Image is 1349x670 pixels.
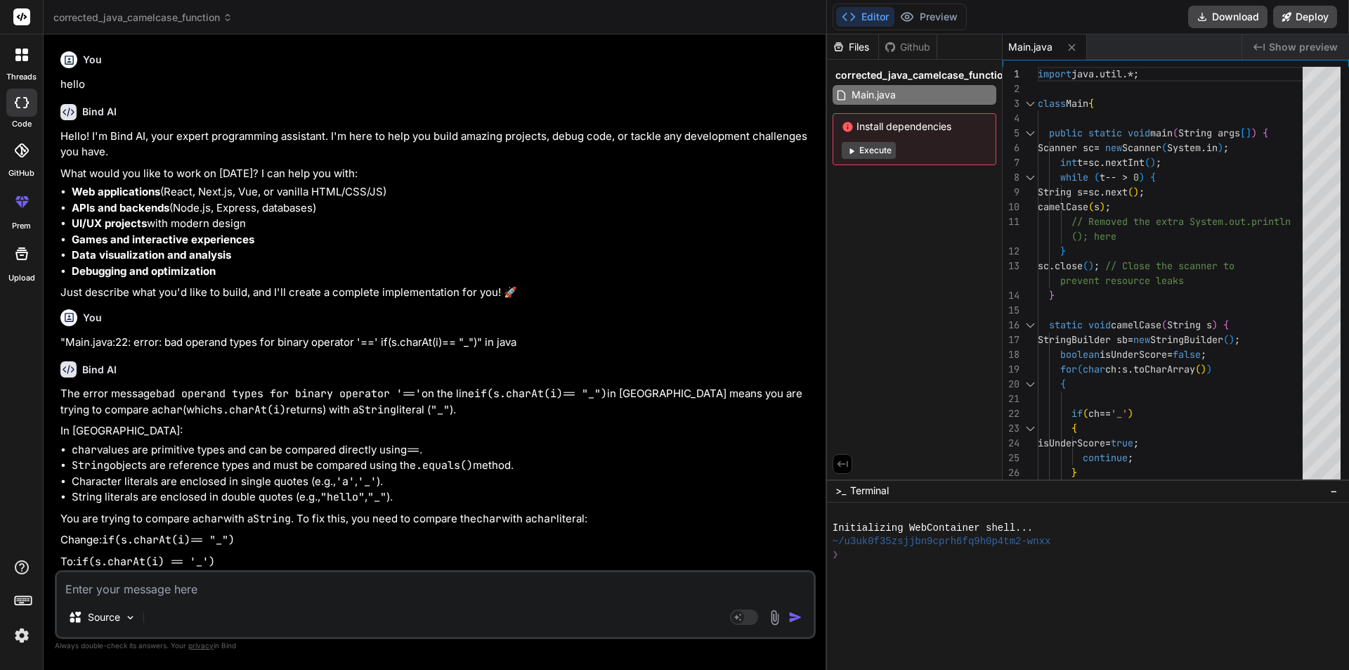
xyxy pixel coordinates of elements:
code: 'a' [336,475,355,489]
span: [ [1240,127,1246,139]
span: ( [1083,407,1088,420]
span: // Removed the extra System.out.println [1071,215,1291,228]
span: t [1077,156,1083,169]
div: 17 [1003,333,1019,347]
span: void [1088,318,1111,331]
span: camelCase [1111,318,1161,331]
code: String [72,458,110,472]
span: isUnderScore [1100,348,1167,361]
code: char [72,443,97,457]
span: ) [1206,363,1212,375]
span: > [1122,171,1128,183]
span: ; [1234,333,1240,346]
span: corrected_java_camelcase_function [835,68,1010,82]
div: 3 [1003,96,1019,111]
code: .equals() [416,458,473,472]
div: 11 [1003,214,1019,229]
strong: Data visualization and analysis [72,248,231,262]
span: Install dependencies [842,120,987,134]
span: . [1100,186,1105,198]
span: ) [1128,407,1133,420]
span: ; [1201,348,1206,361]
span: − [1330,484,1338,498]
span: util [1100,67,1122,80]
span: class [1038,97,1066,110]
span: { [1223,318,1229,331]
div: Click to collapse the range. [1021,170,1039,185]
label: Upload [8,272,35,284]
span: ) [1088,259,1094,272]
span: ; [1133,437,1139,449]
span: Terminal [850,484,889,498]
code: char [157,403,183,417]
span: next [1105,186,1128,198]
span: ( [1173,127,1178,139]
span: 0 [1133,171,1139,183]
span: continue [1083,451,1128,464]
div: 13 [1003,259,1019,273]
p: Change: [60,532,813,548]
img: icon [788,610,802,624]
span: { [1088,97,1094,110]
span: ; [1094,259,1100,272]
span: void [1128,127,1150,139]
span: t [1100,171,1105,183]
span: StringBuilder [1150,333,1223,346]
span: char [1083,363,1105,375]
span: import [1038,67,1071,80]
span: new [1105,141,1122,154]
span: s [1122,363,1128,375]
p: Just describe what you'd like to build, and I'll create a complete implementation for you! 🚀 [60,285,813,301]
span: ; [1105,200,1111,213]
span: static [1088,127,1122,139]
code: "_" [431,403,450,417]
span: ( [1223,333,1229,346]
li: values are primitive types and can be compared directly using . [72,442,813,458]
div: Click to collapse the range. [1021,318,1039,333]
img: attachment [767,610,783,626]
label: GitHub [8,167,34,179]
span: System [1167,141,1201,154]
span: isUnderScore [1038,437,1105,449]
button: Deploy [1273,6,1337,28]
div: 22 [1003,406,1019,421]
span: privacy [188,641,214,650]
span: Main.java [850,86,897,103]
div: 4 [1003,111,1019,126]
li: Character literals are enclosed in single quotes (e.g., , ). [72,474,813,490]
div: 7 [1003,155,1019,170]
div: 15 [1003,303,1019,318]
span: ( [1088,200,1094,213]
code: char [198,512,223,526]
div: 9 [1003,185,1019,200]
p: Always double-check its answers. Your in Bind [55,639,816,652]
li: (Node.js, Express, databases) [72,200,813,217]
button: Download [1188,6,1267,28]
code: if(s.charAt(i) == '_') [76,555,215,569]
span: Main [1066,97,1088,110]
code: s.charAt(i) [216,403,286,417]
code: char [476,512,502,526]
span: = [1167,348,1173,361]
button: − [1327,479,1341,502]
span: ) [1212,318,1218,331]
code: String [253,512,291,526]
label: code [12,118,32,130]
button: Editor [836,7,894,27]
span: ( [1145,156,1150,169]
code: bad operand types for binary operator '==' [156,387,422,401]
li: String literals are enclosed in double quotes (e.g., , ). [72,489,813,505]
span: >_ [835,484,846,498]
strong: APIs and backends [72,201,169,214]
span: s [1094,200,1100,213]
span: . [1049,259,1055,272]
span: { [1263,127,1268,139]
span: == [1100,407,1111,420]
span: main [1150,127,1173,139]
span: = [1094,141,1100,154]
li: objects are reference types and must be compared using the method. [72,458,813,474]
span: } [1071,466,1077,479]
div: 10 [1003,200,1019,214]
span: in [1206,141,1218,154]
p: In [GEOGRAPHIC_DATA]: [60,423,813,439]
